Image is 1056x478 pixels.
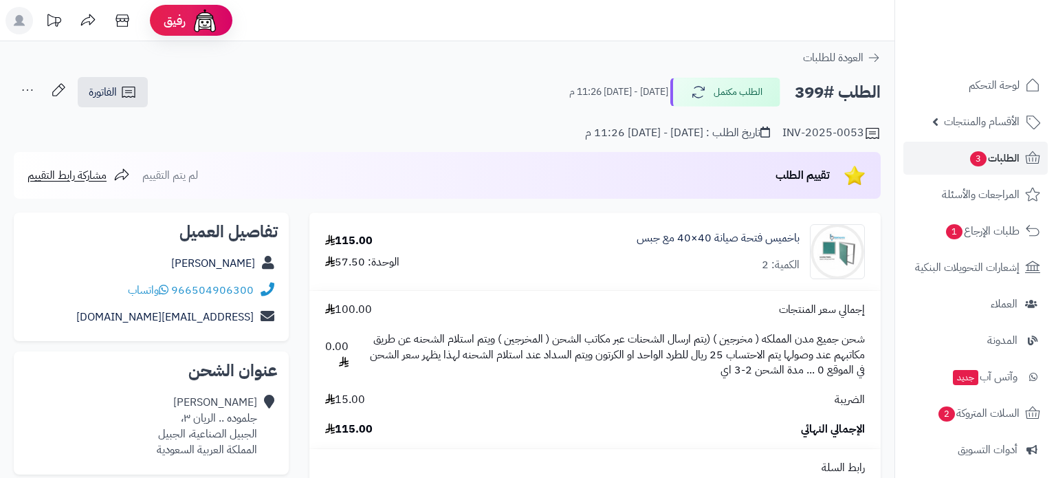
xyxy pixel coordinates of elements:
[903,397,1048,430] a: السلات المتروكة2
[958,440,1017,459] span: أدوات التسويق
[987,331,1017,350] span: المدونة
[969,149,1020,168] span: الطلبات
[969,151,987,166] span: 3
[171,255,255,272] a: [PERSON_NAME]
[27,167,107,184] span: مشاركة رابط التقييم
[803,50,863,66] span: العودة للطلبات
[801,422,865,437] span: الإجمالي النهائي
[903,178,1048,211] a: المراجعات والأسئلة
[937,404,1020,423] span: السلات المتروكة
[811,224,864,279] img: 1692272635-1682587418-%D8%AE%D9%84%D9%81%D9%8A%D9%87%20%D8%A8%D9%8A%D8%B6%D8%A7%D8%A1%20(1)-400x3...
[991,294,1017,314] span: العملاء
[325,254,399,270] div: الوحدة: 57.50
[969,76,1020,95] span: لوحة التحكم
[25,362,278,379] h2: عنوان الشحن
[325,233,373,249] div: 115.00
[27,167,130,184] a: مشاركة رابط التقييم
[325,422,373,437] span: 115.00
[362,332,865,379] span: شحن جميع مدن المملكه ( مخرجين ) (يتم ارسال الشحنات عبر مكاتب الشحن ( المخرجين ) ويتم استلام الشحن...
[782,125,881,142] div: INV-2025-0053
[157,395,257,457] div: [PERSON_NAME] جلموده .. الريان ٣، الجبيل الصناعية، الجبيل المملكة العربية السعودية
[585,125,770,141] div: تاريخ الطلب : [DATE] - [DATE] 11:26 م
[315,460,875,476] div: رابط السلة
[89,84,117,100] span: الفاتورة
[191,7,219,34] img: ai-face.png
[78,77,148,107] a: الفاتورة
[944,112,1020,131] span: الأقسام والمنتجات
[142,167,198,184] span: لم يتم التقييم
[128,282,168,298] a: واتساب
[903,287,1048,321] a: العملاء
[25,224,278,240] h2: تفاصيل العميل
[903,433,1048,466] a: أدوات التسويق
[76,309,254,325] a: [EMAIL_ADDRESS][DOMAIN_NAME]
[945,221,1020,241] span: طلبات الإرجاع
[36,7,71,38] a: تحديثات المنصة
[762,257,800,273] div: الكمية: 2
[779,302,865,318] span: إجمالي سعر المنتجات
[775,167,830,184] span: تقييم الطلب
[835,392,865,408] span: الضريبة
[903,142,1048,175] a: الطلبات3
[325,339,349,371] span: 0.00
[569,85,668,99] small: [DATE] - [DATE] 11:26 م
[953,370,978,385] span: جديد
[903,324,1048,357] a: المدونة
[325,392,365,408] span: 15.00
[795,78,881,107] h2: الطلب #399
[951,367,1017,387] span: وآتس آب
[942,185,1020,204] span: المراجعات والأسئلة
[915,258,1020,277] span: إشعارات التحويلات البنكية
[903,360,1048,393] a: وآتس آبجديد
[325,302,372,318] span: 100.00
[171,282,254,298] a: 966504906300
[670,78,780,107] button: الطلب مكتمل
[164,12,186,29] span: رفيق
[803,50,881,66] a: العودة للطلبات
[962,24,1043,53] img: logo-2.png
[637,230,800,246] a: باخميس فتحة صيانة 40×40 مع جبس
[903,69,1048,102] a: لوحة التحكم
[945,224,963,239] span: 1
[938,406,956,422] span: 2
[903,215,1048,248] a: طلبات الإرجاع1
[903,251,1048,284] a: إشعارات التحويلات البنكية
